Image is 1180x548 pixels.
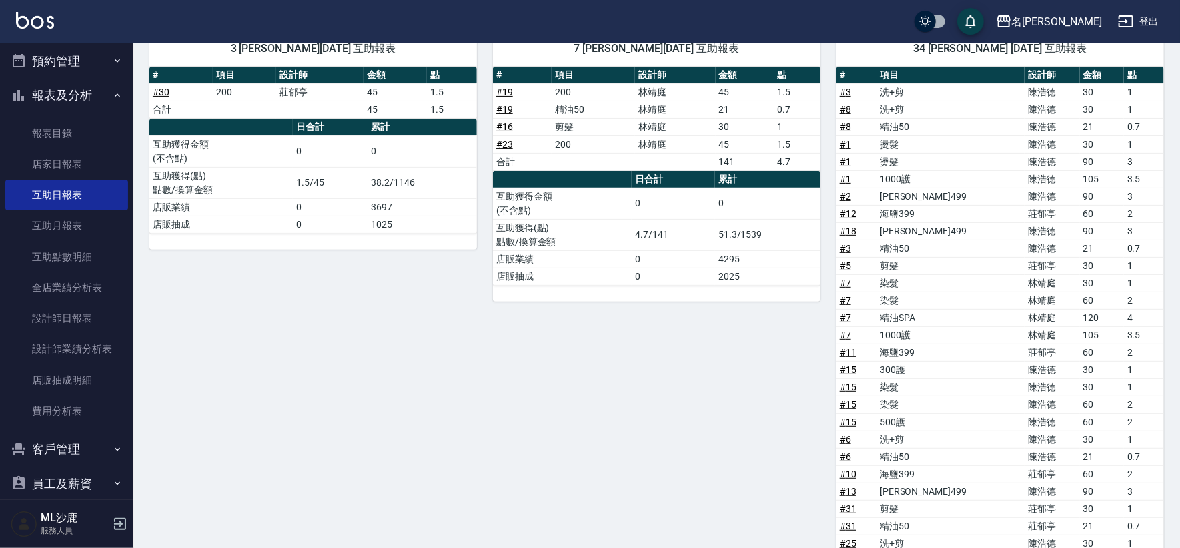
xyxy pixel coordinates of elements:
th: 項目 [876,67,1025,84]
td: 燙髮 [876,135,1025,153]
td: 1.5 [427,83,477,101]
td: [PERSON_NAME]499 [876,188,1025,205]
td: [PERSON_NAME]499 [876,483,1025,500]
td: 陳浩德 [1025,240,1079,257]
td: 2 [1124,292,1164,309]
td: 60 [1080,205,1124,222]
td: 3 [1124,222,1164,240]
td: 莊郁亭 [1025,344,1079,361]
td: 1.5/45 [293,167,368,198]
img: Person [11,511,37,537]
a: #15 [840,399,856,410]
a: 店販抽成明細 [5,365,128,396]
th: 累計 [368,119,477,136]
a: #10 [840,469,856,479]
a: #31 [840,503,856,514]
td: 1000護 [876,170,1025,188]
td: 51.3/1539 [715,219,820,250]
td: 林靖庭 [1025,292,1079,309]
a: #8 [840,121,851,132]
td: 林靖庭 [635,83,715,101]
td: 0 [293,135,368,167]
td: 莊郁亭 [276,83,363,101]
td: 剪髮 [876,257,1025,274]
td: 精油50 [876,118,1025,135]
td: 莊郁亭 [1025,257,1079,274]
td: 1 [1124,431,1164,448]
td: 店販業績 [149,198,293,216]
td: 1025 [368,216,477,233]
a: #3 [840,243,851,254]
td: 莊郁亭 [1025,517,1079,535]
td: 1 [1124,361,1164,378]
td: 90 [1080,153,1124,170]
th: 點 [427,67,477,84]
td: 1.5 [774,135,820,153]
td: 店販抽成 [493,268,632,285]
td: 洗+剪 [876,101,1025,118]
td: 1.5 [427,101,477,118]
table: a dense table [493,67,820,171]
td: 2 [1124,205,1164,222]
th: # [493,67,552,84]
td: 1 [1124,500,1164,517]
a: #23 [496,139,513,150]
td: 0 [632,268,715,285]
td: 陳浩德 [1025,448,1079,465]
a: #15 [840,382,856,392]
td: 1 [1124,378,1164,396]
td: 0.7 [1124,517,1164,535]
td: 21 [716,101,774,118]
td: 30 [1080,378,1124,396]
td: 精油50 [876,240,1025,257]
td: 莊郁亭 [1025,465,1079,483]
td: 0 [715,188,820,219]
td: 21 [1080,517,1124,535]
a: #5 [840,260,851,271]
th: 金額 [364,67,427,84]
button: 員工及薪資 [5,467,128,501]
td: 陳浩德 [1025,396,1079,413]
td: 莊郁亭 [1025,205,1079,222]
a: #1 [840,139,851,150]
a: #31 [840,521,856,531]
table: a dense table [149,119,477,234]
a: 設計師日報表 [5,303,128,334]
td: 0.7 [1124,118,1164,135]
td: 林靖庭 [1025,274,1079,292]
a: #7 [840,312,851,323]
th: 日合計 [632,171,715,188]
td: 0 [293,216,368,233]
td: 0.7 [1124,448,1164,465]
td: 120 [1080,309,1124,326]
th: 設計師 [1025,67,1079,84]
td: 30 [1080,361,1124,378]
td: 陳浩德 [1025,413,1079,431]
td: 林靖庭 [635,101,715,118]
a: #19 [496,87,513,97]
td: 染髮 [876,378,1025,396]
td: 互助獲得(點) 點數/換算金額 [149,167,293,198]
a: #15 [840,364,856,375]
a: #7 [840,278,851,288]
td: 剪髮 [552,118,635,135]
td: 陳浩德 [1025,153,1079,170]
a: #16 [496,121,513,132]
td: 45 [716,135,774,153]
a: 報表目錄 [5,118,128,149]
th: # [149,67,213,84]
td: 90 [1080,483,1124,500]
td: 陳浩德 [1025,170,1079,188]
span: 34 [PERSON_NAME] [DATE] 互助報表 [852,42,1148,55]
td: 4.7/141 [632,219,715,250]
td: 陳浩德 [1025,188,1079,205]
td: 30 [1080,101,1124,118]
td: 60 [1080,344,1124,361]
td: 3 [1124,153,1164,170]
td: 1 [1124,135,1164,153]
td: 3 [1124,188,1164,205]
td: 3 [1124,483,1164,500]
span: 3 [PERSON_NAME][DATE] 互助報表 [165,42,461,55]
td: 200 [552,83,635,101]
th: 點 [1124,67,1164,84]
